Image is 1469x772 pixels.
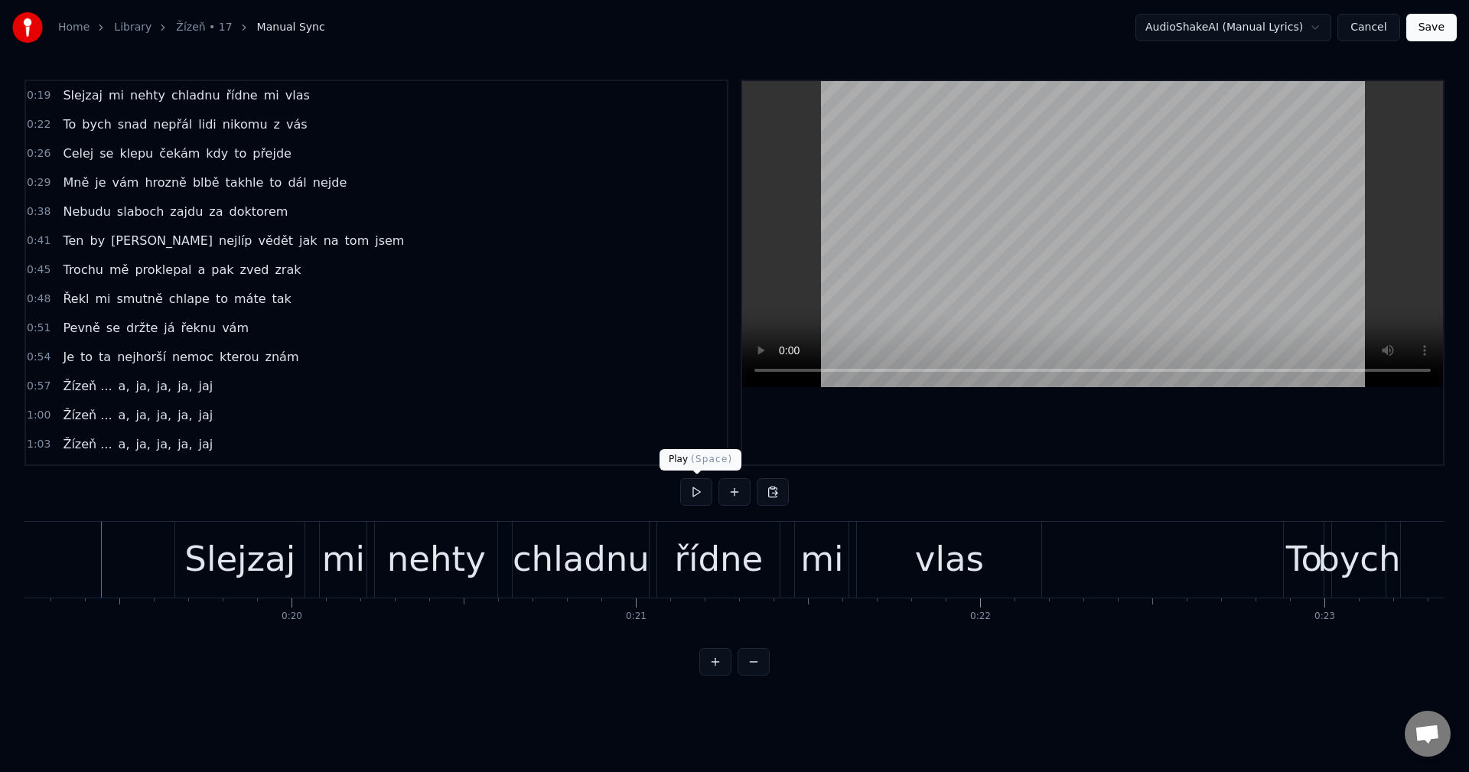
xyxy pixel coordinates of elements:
[115,290,164,308] span: smutně
[27,146,50,161] span: 0:26
[915,533,984,585] div: vlas
[191,174,221,191] span: blbě
[207,203,224,220] span: za
[118,145,155,162] span: klepu
[171,348,215,366] span: nemoc
[107,86,125,104] span: mi
[214,290,230,308] span: to
[61,435,113,453] span: Žízeň ...
[12,12,43,43] img: youka
[89,232,107,249] span: by
[284,86,311,104] span: vlas
[227,203,289,220] span: doktorem
[58,20,90,35] a: Home
[225,86,259,104] span: řídne
[197,116,218,133] span: lidi
[800,533,843,585] div: mi
[626,611,647,623] div: 0:21
[217,232,253,249] span: nejlíp
[322,232,340,249] span: na
[151,116,194,133] span: nepřál
[1286,533,1322,585] div: To
[133,261,193,279] span: proklepal
[221,116,269,133] span: nikomu
[272,116,282,133] span: z
[311,174,348,191] span: nejde
[176,435,194,453] span: ja,
[197,406,215,424] span: jaj
[117,406,132,424] span: a,
[61,86,104,104] span: Slejzaj
[176,20,232,35] a: Žízeň • 17
[61,145,95,162] span: Celej
[282,611,302,623] div: 0:20
[322,533,365,585] div: mi
[268,174,283,191] span: to
[61,261,105,279] span: Trochu
[114,20,151,35] a: Library
[271,290,293,308] span: tak
[155,435,173,453] span: ja,
[233,145,248,162] span: to
[176,377,194,395] span: ja,
[61,290,90,308] span: Řekl
[373,232,406,249] span: jsem
[61,377,113,395] span: Žízeň ...
[116,116,148,133] span: snad
[298,232,319,249] span: jak
[61,406,113,424] span: Žízeň ...
[257,232,295,249] span: vědět
[116,203,165,220] span: slaboch
[197,377,215,395] span: jaj
[224,174,265,191] span: takhle
[170,86,222,104] span: chladnu
[1337,14,1399,41] button: Cancel
[180,319,218,337] span: řeknu
[344,232,371,249] span: tom
[61,203,112,220] span: Nebudu
[184,533,295,585] div: Slejzaj
[220,319,250,337] span: vám
[98,145,115,162] span: se
[109,232,214,249] span: [PERSON_NAME]
[262,86,281,104] span: mi
[27,88,50,103] span: 0:19
[27,233,50,249] span: 0:41
[27,379,50,394] span: 0:57
[93,290,112,308] span: mi
[197,435,215,453] span: jaj
[117,435,132,453] span: a,
[61,319,101,337] span: Pevně
[197,261,207,279] span: a
[143,174,188,191] span: hrozně
[176,406,194,424] span: ja,
[79,348,94,366] span: to
[158,145,201,162] span: čekám
[239,261,271,279] span: zved
[155,377,173,395] span: ja,
[27,292,50,307] span: 0:48
[125,319,159,337] span: držte
[105,319,122,337] span: se
[27,408,50,423] span: 1:00
[27,117,50,132] span: 0:22
[134,435,151,453] span: ja,
[27,175,50,191] span: 0:29
[27,350,50,365] span: 0:54
[61,174,90,191] span: Mně
[513,533,650,585] div: chladnu
[218,348,261,366] span: kterou
[660,449,741,471] div: Play
[285,116,309,133] span: vás
[168,203,204,220] span: zajdu
[1406,14,1457,41] button: Save
[257,20,325,35] span: Manual Sync
[970,611,991,623] div: 0:22
[1318,533,1400,585] div: bych
[80,116,113,133] span: bych
[233,290,268,308] span: máte
[210,261,235,279] span: pak
[162,319,176,337] span: já
[27,437,50,452] span: 1:03
[674,533,763,585] div: řídne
